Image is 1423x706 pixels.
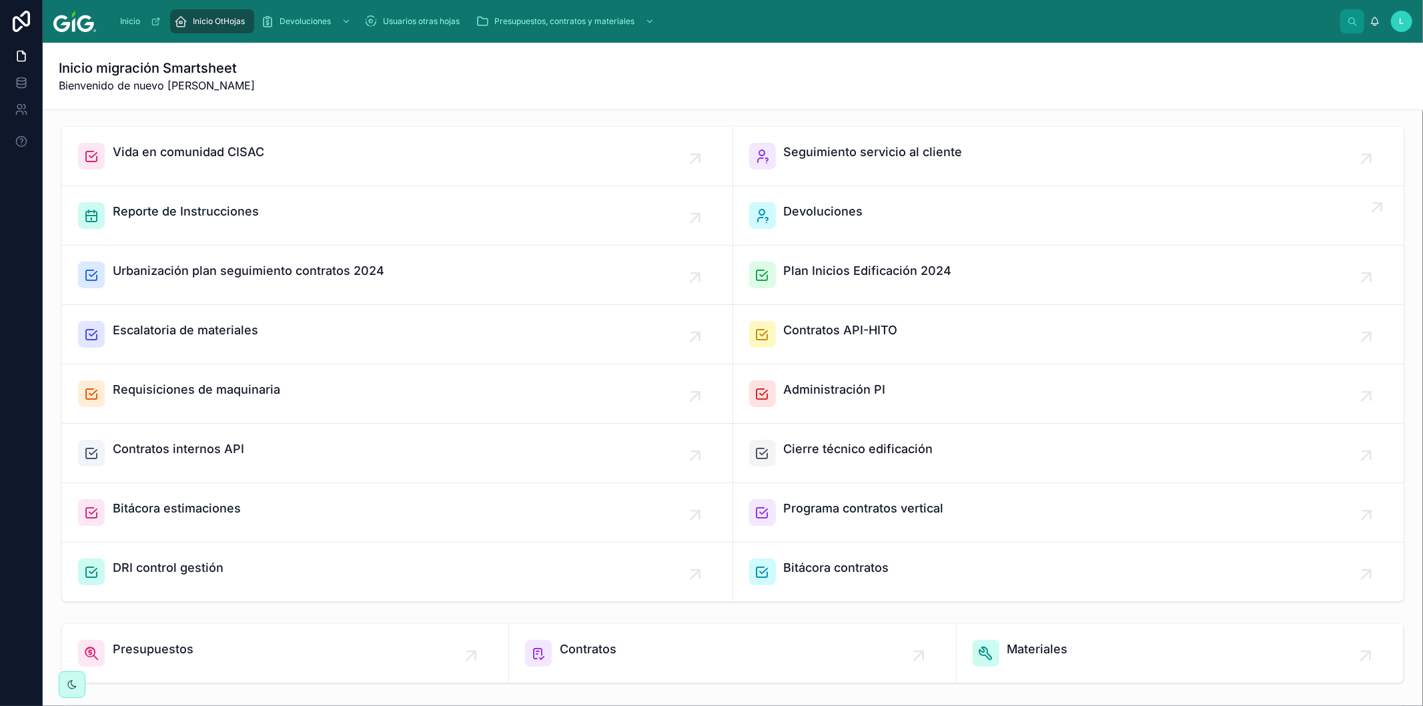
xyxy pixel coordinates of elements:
a: DRI control gestión [62,543,733,601]
a: Bitácora contratos [733,543,1404,601]
span: Usuarios otras hojas [383,16,460,27]
a: Contratos internos API [62,424,733,483]
span: Bienvenido de nuevo [PERSON_NAME] [59,77,255,93]
span: Bitácora estimaciones [113,499,241,518]
span: L [1400,16,1404,27]
span: Devoluciones [280,16,331,27]
a: Materiales [957,624,1404,683]
a: Contratos API-HITO [733,305,1404,364]
a: Administración PI [733,364,1404,424]
a: Escalatoria de materiales [62,305,733,364]
img: App logo [53,11,96,32]
a: Inicio OtHojas [170,9,254,33]
a: Usuarios otras hojas [360,9,469,33]
a: Bitácora estimaciones [62,483,733,543]
span: Plan Inicios Edificación 2024 [784,262,952,280]
span: Presupuestos [113,640,193,659]
a: Programa contratos vertical [733,483,1404,543]
a: Presupuestos, contratos y materiales [472,9,661,33]
span: Seguimiento servicio al cliente [784,143,963,161]
a: Plan Inicios Edificación 2024 [733,246,1404,305]
a: Vida en comunidad CISAC [62,127,733,186]
a: Reporte de Instrucciones [62,186,733,246]
a: Requisiciones de maquinaria [62,364,733,424]
span: Inicio OtHojas [193,16,245,27]
a: Presupuestos [62,624,509,683]
span: Vida en comunidad CISAC [113,143,264,161]
a: Seguimiento servicio al cliente [733,127,1404,186]
span: Contratos internos API [113,440,244,458]
span: Devoluciones [784,202,863,221]
span: Programa contratos vertical [784,499,944,518]
a: Contratos [509,624,956,683]
span: Inicio [120,16,140,27]
span: Escalatoria de materiales [113,321,258,340]
a: Devoluciones [733,186,1404,246]
span: DRI control gestión [113,559,223,577]
a: Devoluciones [257,9,358,33]
span: Requisiciones de maquinaria [113,380,280,399]
a: Cierre técnico edificación [733,424,1404,483]
a: Urbanización plan seguimiento contratos 2024 [62,246,733,305]
a: Inicio [113,9,167,33]
span: Bitácora contratos [784,559,889,577]
span: Contratos [560,640,616,659]
span: Cierre técnico edificación [784,440,933,458]
h1: Inicio migración Smartsheet [59,59,255,77]
span: Contratos API-HITO [784,321,898,340]
span: Reporte de Instrucciones [113,202,259,221]
span: Materiales [1007,640,1068,659]
span: Presupuestos, contratos y materiales [494,16,634,27]
div: scrollable content [107,7,1340,36]
span: Administración PI [784,380,886,399]
span: Urbanización plan seguimiento contratos 2024 [113,262,384,280]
